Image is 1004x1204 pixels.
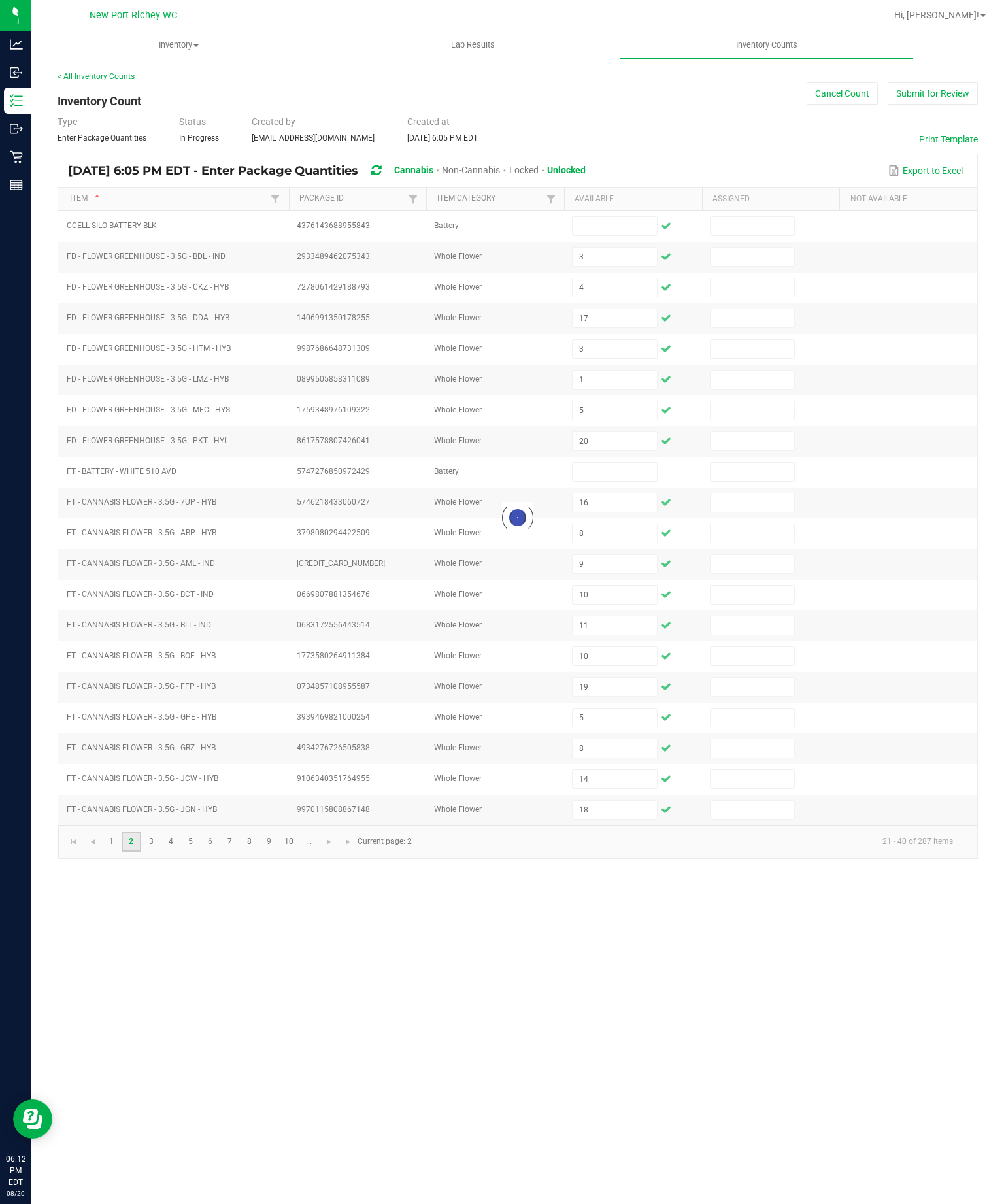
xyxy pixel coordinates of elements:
kendo-pager: Current page: 2 [58,825,977,858]
a: Filter [543,191,559,207]
span: Go to the last page [343,837,354,847]
a: Lab Results [326,31,620,59]
a: Page 5 [181,832,200,852]
inline-svg: Retail [10,150,23,163]
a: Page 2 [122,832,141,852]
a: Item CategorySortable [437,193,543,204]
span: Lab Results [433,39,512,51]
span: Inventory Count [58,94,141,108]
a: Package IdSortable [299,193,405,204]
span: [DATE] 6:05 PM EDT [407,133,478,142]
a: Go to the next page [320,832,339,852]
a: Go to the first page [64,832,83,852]
span: Unlocked [547,165,586,175]
span: Sortable [92,193,103,204]
button: Cancel Count [807,82,878,105]
a: Go to the previous page [83,832,102,852]
span: Inventory [31,39,326,51]
span: Non-Cannabis [442,165,500,175]
span: Cannabis [394,165,433,175]
a: Page 11 [299,832,318,852]
inline-svg: Outbound [10,122,23,135]
div: [DATE] 6:05 PM EDT - Enter Package Quantities [68,159,595,183]
a: ItemSortable [70,193,268,204]
inline-svg: Inbound [10,66,23,79]
a: Page 3 [142,832,161,852]
iframe: Resource center [13,1099,52,1139]
a: Filter [405,191,421,207]
a: Page 4 [161,832,180,852]
span: Status [179,116,206,127]
a: Page 9 [259,832,278,852]
button: Export to Excel [885,159,966,182]
span: Type [58,116,77,127]
kendo-pager-info: 21 - 40 of 287 items [420,831,963,852]
a: Page 7 [220,832,239,852]
span: Inventory Counts [718,39,815,51]
a: Go to the last page [339,832,358,852]
button: Print Template [919,133,978,146]
span: In Progress [179,133,219,142]
a: Filter [267,191,283,207]
span: Created at [407,116,450,127]
button: Submit for Review [888,82,978,105]
inline-svg: Reports [10,178,23,192]
p: 06:12 PM EDT [6,1153,25,1188]
span: Locked [509,165,539,175]
a: Inventory [31,31,326,59]
a: Page 10 [280,832,299,852]
span: Go to the first page [69,837,79,847]
span: Go to the previous page [88,837,98,847]
a: < All Inventory Counts [58,72,135,81]
inline-svg: Inventory [10,94,23,107]
span: Go to the next page [324,837,334,847]
inline-svg: Analytics [10,38,23,51]
a: Inventory Counts [620,31,914,59]
th: Available [564,188,702,211]
span: Hi, [PERSON_NAME]! [894,10,979,20]
a: Page 8 [240,832,259,852]
span: [EMAIL_ADDRESS][DOMAIN_NAME] [252,133,375,142]
span: New Port Richey WC [90,10,177,21]
p: 08/20 [6,1188,25,1198]
a: Page 1 [102,832,121,852]
span: Created by [252,116,295,127]
span: Enter Package Quantities [58,133,146,142]
a: Page 6 [201,832,220,852]
th: Assigned [702,188,840,211]
th: Not Available [839,188,977,211]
